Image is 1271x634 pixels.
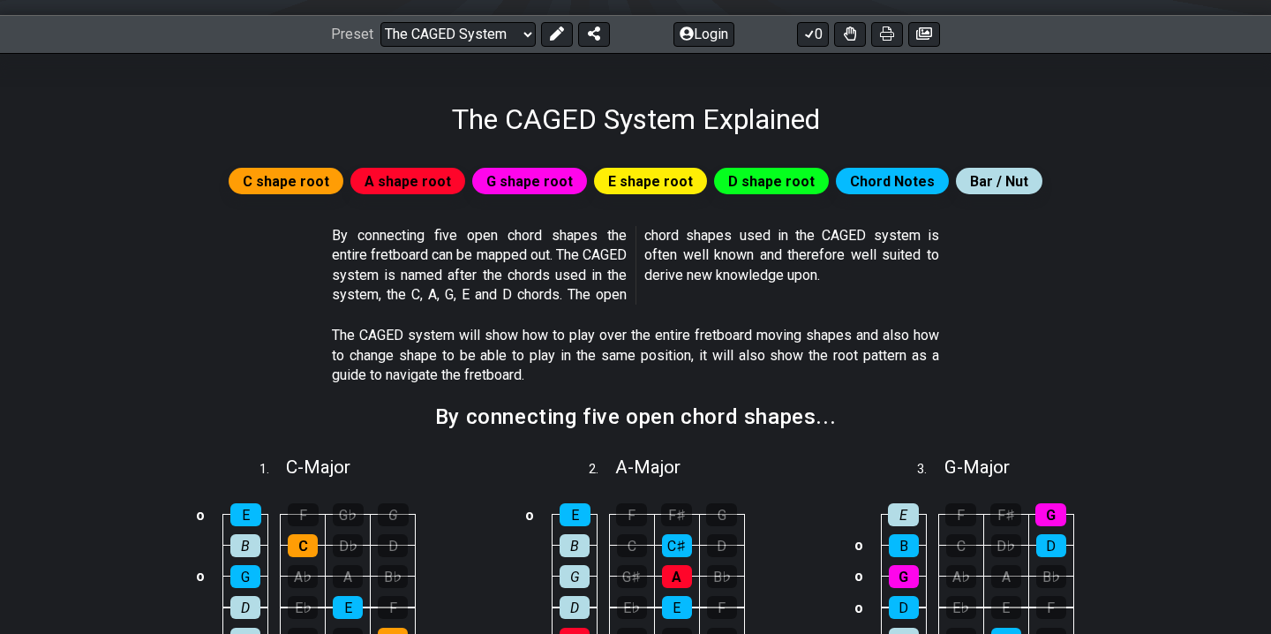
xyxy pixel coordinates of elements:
div: G [1035,503,1066,526]
button: Toggle Dexterity for all fretkits [834,22,866,47]
div: E [662,596,692,619]
button: Login [673,22,734,47]
div: F [945,503,976,526]
div: B [560,534,590,557]
div: C [946,534,976,557]
div: B♭ [707,565,737,588]
div: C [288,534,318,557]
span: G shape root [486,169,573,194]
td: o [848,530,869,561]
div: E [991,596,1021,619]
span: 2 . [589,460,615,479]
div: F [616,503,647,526]
td: o [190,561,211,592]
div: B♭ [378,565,408,588]
td: o [519,500,540,531]
span: A shape root [365,169,451,194]
div: B♭ [1036,565,1066,588]
span: Preset [331,26,373,42]
h1: The CAGED System Explained [452,102,820,136]
div: E♭ [946,596,976,619]
span: G - Major [944,457,1010,478]
span: Bar / Nut [970,169,1028,194]
div: D♭ [991,534,1021,557]
div: E♭ [288,596,318,619]
div: E [888,503,919,526]
button: 0 [797,22,829,47]
span: A - Major [615,457,681,478]
button: Create image [908,22,940,47]
div: A♭ [946,565,976,588]
div: G [560,565,590,588]
div: G [230,565,260,588]
p: By connecting five open chord shapes the entire fretboard can be mapped out. The CAGED system is ... [332,226,939,306]
div: E [333,596,363,619]
div: D [560,596,590,619]
div: D [1036,534,1066,557]
div: A [662,565,692,588]
span: Chord Notes [850,169,935,194]
td: o [848,561,869,592]
button: Share Preset [578,22,610,47]
div: F [707,596,737,619]
div: A♭ [288,565,318,588]
div: A [333,565,363,588]
div: D [889,596,919,619]
div: G [378,503,409,526]
span: E shape root [608,169,693,194]
div: F [378,596,408,619]
div: E [560,503,590,526]
div: E♭ [617,596,647,619]
h2: By connecting five open chord shapes... [435,407,836,426]
div: B [230,534,260,557]
select: Preset [380,22,536,47]
span: D shape root [728,169,815,194]
td: o [848,592,869,623]
div: C [617,534,647,557]
div: D [707,534,737,557]
div: F [1036,596,1066,619]
div: E [230,503,261,526]
div: F♯ [990,503,1021,526]
span: C shape root [243,169,329,194]
div: G [889,565,919,588]
div: C♯ [662,534,692,557]
div: G [706,503,737,526]
div: D♭ [333,534,363,557]
div: F♯ [661,503,692,526]
div: G♭ [333,503,364,526]
td: o [190,500,211,531]
div: A [991,565,1021,588]
span: 1 . [259,460,286,479]
div: G♯ [617,565,647,588]
p: The CAGED system will show how to play over the entire fretboard moving shapes and also how to ch... [332,326,939,385]
span: 3 . [917,460,944,479]
div: D [378,534,408,557]
button: Edit Preset [541,22,573,47]
div: D [230,596,260,619]
button: Print [871,22,903,47]
span: C - Major [286,457,350,478]
div: F [288,503,319,526]
div: B [889,534,919,557]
